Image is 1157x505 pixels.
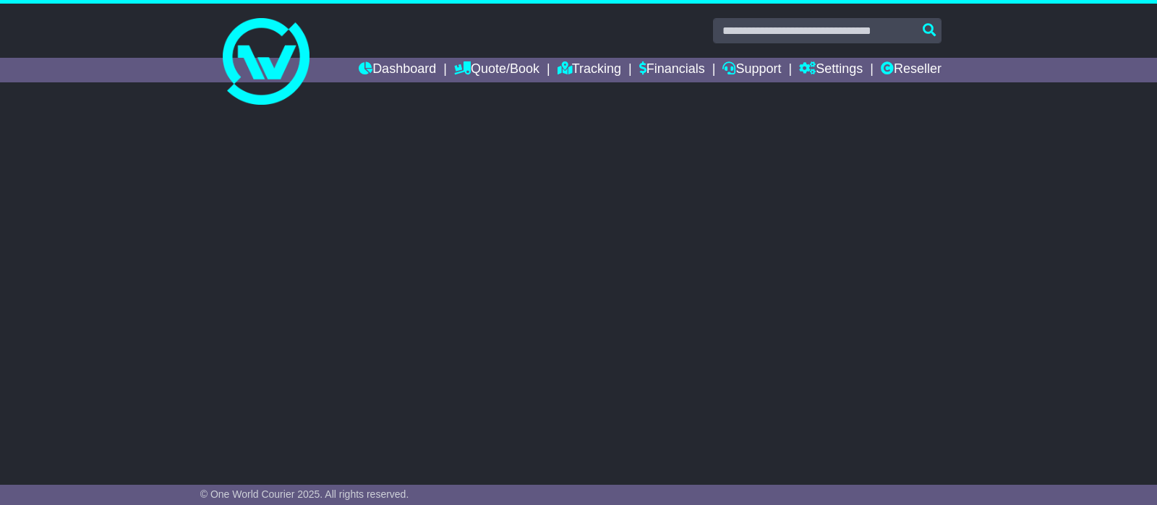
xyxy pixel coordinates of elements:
a: Dashboard [359,58,436,82]
a: Financials [639,58,705,82]
a: Support [722,58,781,82]
span: © One World Courier 2025. All rights reserved. [200,488,409,500]
a: Reseller [881,58,942,82]
a: Settings [799,58,863,82]
a: Quote/Book [454,58,539,82]
a: Tracking [558,58,621,82]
